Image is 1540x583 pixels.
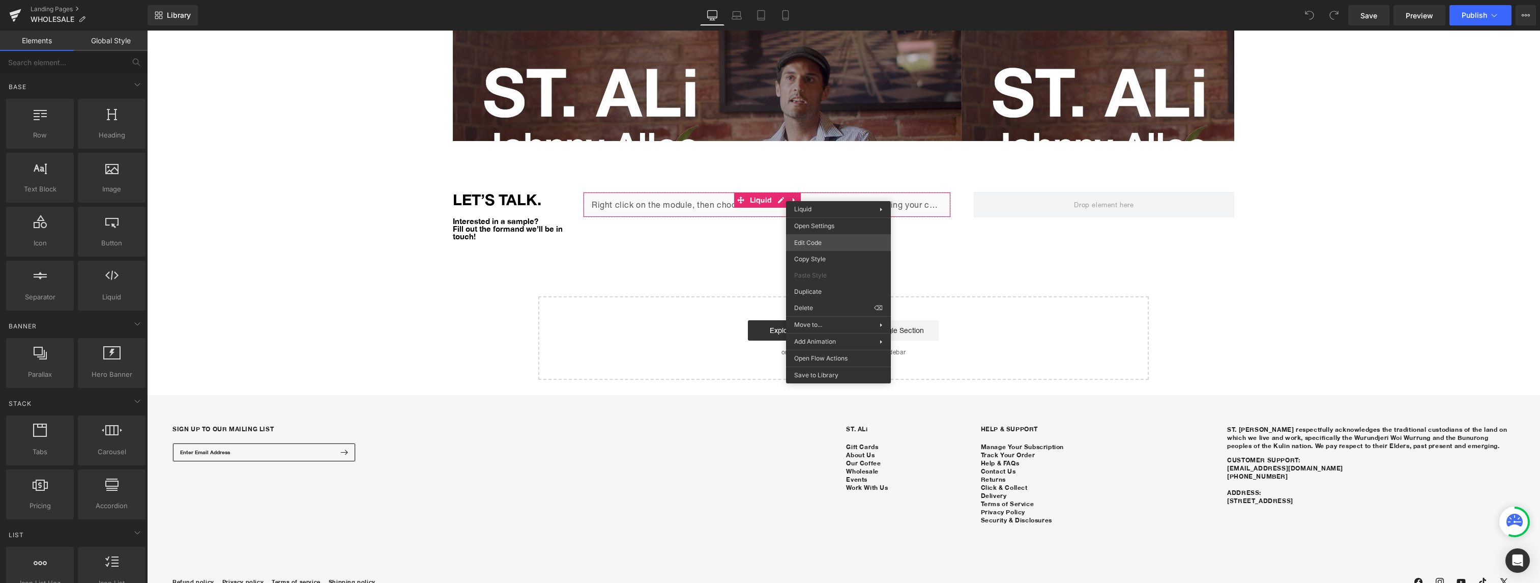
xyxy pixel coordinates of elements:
[167,11,191,20] span: Library
[1406,10,1433,21] span: Preview
[699,445,720,453] a: Events
[794,238,883,247] span: Edit Code
[1080,426,1153,433] strong: CUSTOMER SUPPORT:
[9,501,71,511] span: Pricing
[81,447,142,457] span: Carousel
[9,292,71,302] span: Separator
[306,193,363,203] span: Fill out the form
[1080,426,1368,475] p: [EMAIL_ADDRESS][DOMAIN_NAME] [PHONE_NUMBER] [STREET_ADDRESS]
[1393,5,1445,25] a: Preview
[834,429,873,437] a: Help & FAQs
[1080,395,1368,420] p: ST. [PERSON_NAME] respectfully acknowledges the traditional custodians of the land on which we li...
[794,221,883,231] span: Open Settings
[699,395,720,402] strong: ST. ALi
[699,429,734,437] a: Our Coffee
[794,320,880,329] span: Move to...
[9,447,71,457] span: Tabs
[81,238,142,248] span: Button
[699,421,728,429] a: About Us
[25,395,127,402] strong: SIGN UP TO OUR MAILING LIST
[8,82,27,92] span: Base
[186,412,208,431] button: Subscribe
[699,412,731,421] a: Gift Cards
[9,184,71,195] span: Text Block
[641,162,654,177] a: Expand / Collapse
[81,501,142,511] span: Accordion
[794,255,883,264] span: Copy Style
[1516,5,1536,25] button: More
[724,5,749,25] a: Laptop
[794,271,883,280] span: Paste Style
[306,193,416,210] span: and we’ll be in touch!
[834,412,917,421] a: Manage Your Subscription
[1462,11,1487,19] span: Publish
[601,290,692,310] a: Explore Blocks
[81,184,142,195] span: Image
[306,160,394,178] span: LET’S TALK.
[834,469,887,478] a: Terms of Service
[794,337,880,346] span: Add Animation
[81,292,142,302] span: Liquid
[1080,458,1114,466] strong: ADDRESS:
[1299,5,1320,25] button: Undo
[794,205,811,213] span: Liquid
[834,437,869,445] a: Contact Us
[834,486,905,494] a: Security & Disclosures
[408,318,985,325] p: or Drag & Drop elements from left sidebar
[834,461,860,469] a: Delivery
[1505,548,1530,573] div: Open Intercom Messenger
[26,413,208,431] input: Email
[701,290,792,310] a: Add Single Section
[834,421,888,429] a: Track Your Order
[9,238,71,248] span: Icon
[9,369,71,380] span: Parallax
[8,530,25,540] span: List
[9,130,71,141] span: Row
[874,303,883,313] span: ⌫
[1324,5,1344,25] button: Redo
[749,5,773,25] a: Tablet
[75,548,117,554] a: Privacy policy
[81,130,142,141] span: Heading
[8,399,33,408] span: Stack
[834,395,891,402] strong: HELP & SUPPORT
[699,453,741,461] a: Work With Us
[25,548,67,554] a: Refund policy
[74,31,148,51] a: Global Style
[182,548,228,554] a: Shipping policy
[600,162,628,177] span: Liquid
[31,5,148,13] a: Landing Pages
[8,321,38,331] span: Banner
[834,478,878,486] a: Privacy Policy
[834,445,859,453] a: Returns
[81,369,142,380] span: Hero Banner
[834,453,881,461] a: Click & Collect
[794,287,883,296] span: Duplicate
[699,437,731,445] a: Wholesale
[773,5,798,25] a: Mobile
[1360,10,1377,21] span: Save
[1449,5,1512,25] button: Publish
[794,303,874,313] span: Delete
[147,31,1540,583] iframe: To enrich screen reader interactions, please activate Accessibility in Grammarly extension settings
[794,371,883,380] span: Save to Library
[700,5,724,25] a: Desktop
[306,186,391,195] span: Interested in a sample?
[794,354,883,363] span: Open Flow Actions
[31,15,74,23] span: WHOLESALE
[125,548,173,554] a: Terms of service
[148,5,198,25] a: New Library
